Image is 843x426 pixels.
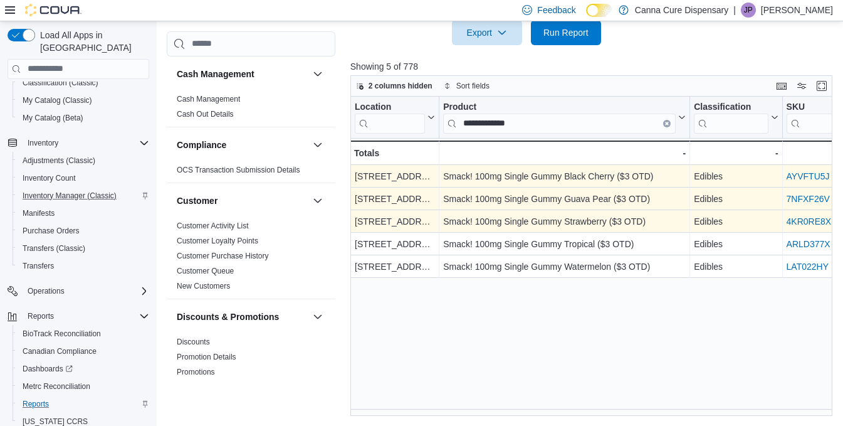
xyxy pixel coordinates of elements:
h3: Compliance [177,139,226,151]
a: BioTrack Reconciliation [18,326,106,341]
button: Customer [310,193,325,208]
button: Compliance [310,137,325,152]
div: - [694,146,778,161]
a: Transfers [18,258,59,274]
span: Adjustments (Classic) [18,153,149,168]
div: Smack! 100mg Single Gummy Guava Pear ($3 OTD) [443,191,686,206]
div: Cash Management [167,92,335,127]
button: Customer [177,194,308,207]
button: Reports [3,307,154,325]
button: Canadian Compliance [13,343,154,360]
input: Dark Mode [586,4,612,17]
a: LAT022HY [786,262,828,272]
button: Reports [13,395,154,413]
div: James Pasmore [741,3,756,18]
span: Feedback [537,4,575,16]
a: 7NFXF26V [786,194,829,204]
div: Discounts & Promotions [167,334,335,385]
span: Inventory Count [23,173,76,183]
button: My Catalog (Classic) [13,92,154,109]
span: My Catalog (Classic) [23,95,92,105]
button: Manifests [13,205,154,222]
span: New Customers [177,281,230,291]
button: Location [355,102,435,134]
span: Run Report [543,26,589,39]
div: Totals [354,146,435,161]
a: Metrc Reconciliation [18,379,95,394]
div: [STREET_ADDRESS] [355,169,435,184]
a: Discounts [177,338,210,346]
span: Transfers (Classic) [18,241,149,256]
span: Dashboards [18,361,149,376]
a: My Catalog (Beta) [18,110,88,125]
button: 2 columns hidden [351,78,437,93]
span: Manifests [23,208,55,218]
span: Purchase Orders [23,226,80,236]
span: Promotion Details [177,352,236,362]
a: Promotions [177,368,215,376]
a: My Catalog (Classic) [18,93,97,108]
button: Export [452,20,522,45]
a: Customer Queue [177,267,234,275]
button: My Catalog (Beta) [13,109,154,127]
span: Metrc Reconciliation [23,381,90,391]
a: Canadian Compliance [18,344,102,359]
button: Inventory Manager (Classic) [13,187,154,205]
button: Clear input [663,120,671,127]
span: 2 columns hidden [369,81,432,91]
p: [PERSON_NAME] [761,3,833,18]
a: New Customers [177,282,230,290]
span: Classification (Classic) [23,78,98,88]
span: Reports [28,311,54,321]
button: Inventory [23,136,63,151]
span: Classification (Classic) [18,75,149,90]
span: Promotions [177,367,215,377]
span: BioTrack Reconciliation [18,326,149,341]
button: Transfers [13,257,154,275]
button: Keyboard shortcuts [774,78,789,93]
span: Inventory Manager (Classic) [23,191,117,201]
button: Classification [694,102,778,134]
span: Purchase Orders [18,223,149,238]
span: Dashboards [23,364,73,374]
span: Load All Apps in [GEOGRAPHIC_DATA] [35,29,149,54]
a: 4KR0RE8X [786,216,831,226]
div: Edibles [694,214,778,229]
button: Enter fullscreen [814,78,829,93]
p: Showing 5 of 778 [350,60,837,73]
p: Canna Cure Dispensary [635,3,728,18]
button: Cash Management [177,68,308,80]
span: Inventory Count [18,171,149,186]
span: Reports [18,397,149,412]
a: Promotion Details [177,353,236,361]
span: Canadian Compliance [18,344,149,359]
span: Cash Out Details [177,109,234,119]
span: Customer Loyalty Points [177,236,258,246]
button: Metrc Reconciliation [13,378,154,395]
span: Inventory [23,136,149,151]
button: Display options [794,78,809,93]
div: Location [355,102,425,114]
div: - [443,146,686,161]
a: Dashboards [13,360,154,378]
span: My Catalog (Beta) [18,110,149,125]
div: Product [443,102,676,114]
a: Customer Activity List [177,221,249,230]
button: Purchase Orders [13,222,154,240]
a: Cash Out Details [177,110,234,119]
button: Operations [23,284,70,299]
span: OCS Transaction Submission Details [177,165,300,175]
span: Dark Mode [586,17,587,18]
span: My Catalog (Classic) [18,93,149,108]
span: Canadian Compliance [23,346,97,356]
span: Customer Activity List [177,221,249,231]
span: Reports [23,399,49,409]
button: Discounts & Promotions [177,311,308,323]
span: Transfers (Classic) [23,243,85,253]
a: OCS Transaction Submission Details [177,166,300,174]
button: Reports [23,309,59,324]
span: Customer Purchase History [177,251,269,261]
button: Cash Management [310,67,325,82]
div: Classification [694,102,768,134]
button: BioTrack Reconciliation [13,325,154,343]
